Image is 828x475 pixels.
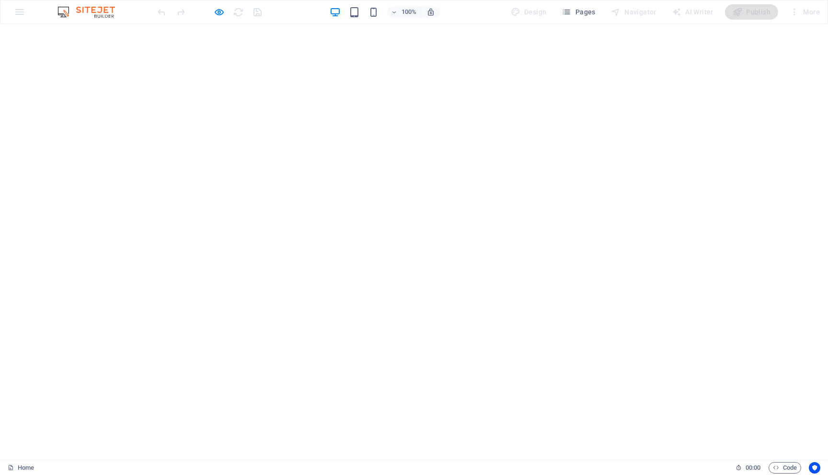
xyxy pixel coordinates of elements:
span: Pages [562,7,595,17]
h6: 100% [402,6,417,18]
span: Code [773,462,797,474]
button: Usercentrics [809,462,820,474]
a: Click to cancel selection. Double-click to open Pages [8,462,34,474]
img: Editor Logo [55,6,127,18]
div: Design (Ctrl+Alt+Y) [507,4,551,20]
button: Click here to leave preview mode and continue editing [213,6,225,18]
span: : [752,464,754,471]
button: Pages [558,4,599,20]
button: Code [769,462,801,474]
button: 100% [387,6,421,18]
h6: Session time [736,462,761,474]
span: 00 00 [746,462,760,474]
i: On resize automatically adjust zoom level to fit chosen device. [426,8,435,16]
